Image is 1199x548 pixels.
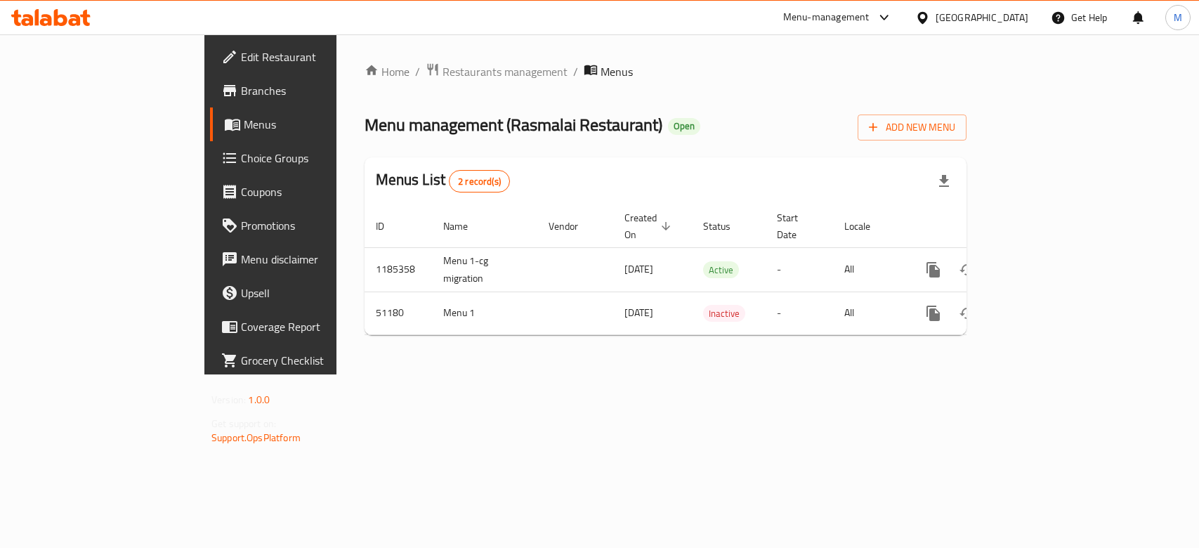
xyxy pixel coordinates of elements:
span: 2 record(s) [450,175,509,188]
a: Coverage Report [210,310,405,344]
span: 1.0.0 [248,391,270,409]
div: [GEOGRAPHIC_DATA] [936,10,1028,25]
table: enhanced table [365,205,1063,335]
div: Menu-management [783,9,870,26]
span: Edit Restaurant [241,48,393,65]
span: Version: [211,391,246,409]
span: Menus [601,63,633,80]
span: Grocery Checklist [241,352,393,369]
span: Menu management ( Rasmalai Restaurant ) [365,109,662,141]
div: Total records count [449,170,510,193]
button: more [917,253,950,287]
a: Branches [210,74,405,107]
span: Name [443,218,486,235]
a: Coupons [210,175,405,209]
span: Restaurants management [443,63,568,80]
button: Add New Menu [858,115,967,141]
div: Open [668,118,700,135]
button: more [917,296,950,330]
span: Upsell [241,285,393,301]
td: All [833,247,905,292]
a: Menus [210,107,405,141]
span: Menu disclaimer [241,251,393,268]
a: Restaurants management [426,63,568,81]
span: Open [668,120,700,132]
td: Menu 1-cg migration [432,247,537,292]
span: Promotions [241,217,393,234]
span: Coverage Report [241,318,393,335]
span: Start Date [777,209,816,243]
span: Add New Menu [869,119,955,136]
span: Choice Groups [241,150,393,167]
span: Status [703,218,749,235]
span: Locale [844,218,889,235]
span: Created On [624,209,675,243]
span: [DATE] [624,304,653,322]
td: - [766,292,833,334]
a: Upsell [210,276,405,310]
span: Inactive [703,306,745,322]
li: / [573,63,578,80]
span: Active [703,262,739,278]
button: Change Status [950,253,984,287]
a: Promotions [210,209,405,242]
td: All [833,292,905,334]
td: Menu 1 [432,292,537,334]
span: ID [376,218,402,235]
span: Vendor [549,218,596,235]
div: Export file [927,164,961,198]
span: M [1174,10,1182,25]
a: Choice Groups [210,141,405,175]
li: / [415,63,420,80]
span: Branches [241,82,393,99]
span: [DATE] [624,260,653,278]
span: Get support on: [211,415,276,433]
span: Coupons [241,183,393,200]
a: Support.OpsPlatform [211,429,301,447]
nav: breadcrumb [365,63,967,81]
a: Grocery Checklist [210,344,405,377]
h2: Menus List [376,169,510,193]
th: Actions [905,205,1063,248]
a: Edit Restaurant [210,40,405,74]
a: Menu disclaimer [210,242,405,276]
button: Change Status [950,296,984,330]
td: - [766,247,833,292]
span: Menus [244,116,393,133]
